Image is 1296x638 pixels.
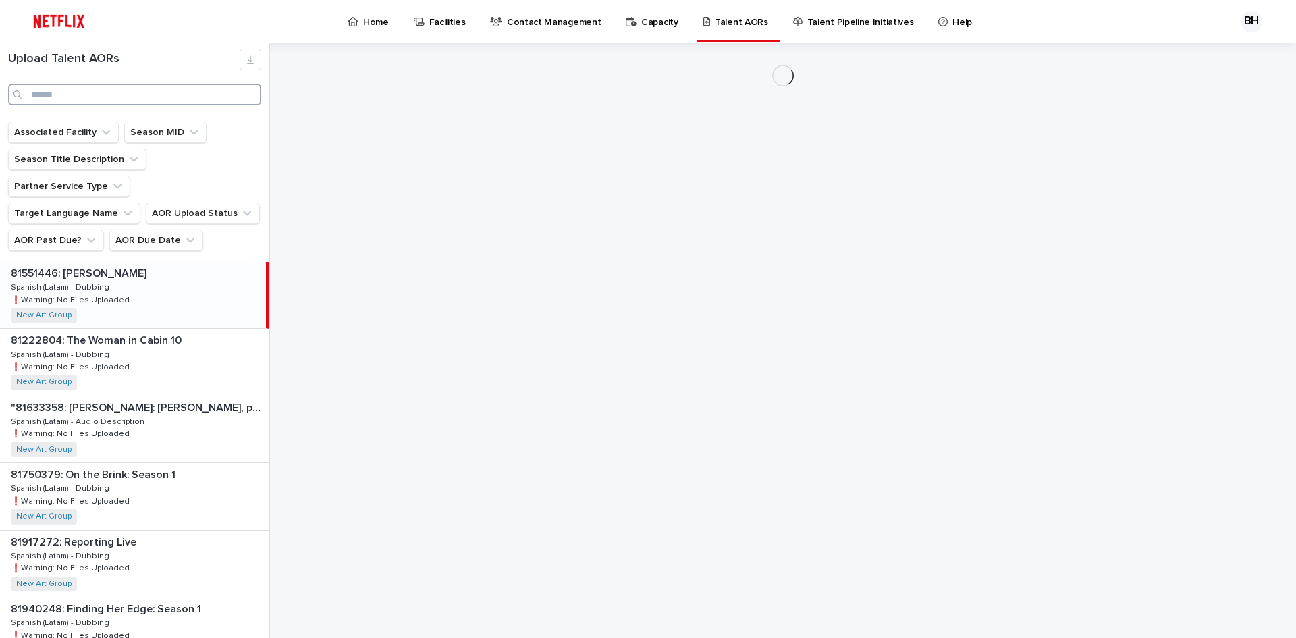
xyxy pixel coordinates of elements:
[11,549,112,561] p: Spanish (Latam) - Dubbing
[11,466,178,481] p: 81750379: On the Brink: Season 1
[11,600,204,616] p: 81940248: Finding Her Edge: Season 1
[16,579,72,589] a: New Art Group
[16,445,72,454] a: New Art Group
[11,399,267,415] p: "81633358: Juan Gabriel: Debo, puedo y quiero: Limited Series"
[8,52,240,67] h1: Upload Talent AORs
[109,230,203,251] button: AOR Due Date
[11,561,132,573] p: ❗️Warning: No Files Uploaded
[8,203,140,224] button: Target Language Name
[11,280,112,292] p: Spanish (Latam) - Dubbing
[27,8,91,35] img: ifQbXi3ZQGMSEF7WDB7W
[11,348,112,360] p: Spanish (Latam) - Dubbing
[11,415,147,427] p: Spanish (Latam) - Audio Description
[8,176,130,197] button: Partner Service Type
[8,230,104,251] button: AOR Past Due?
[8,149,146,170] button: Season Title Description
[11,331,184,347] p: 81222804: The Woman in Cabin 10
[11,533,139,549] p: 81917272: Reporting Live
[11,427,132,439] p: ❗️Warning: No Files Uploaded
[11,265,149,280] p: 81551446: [PERSON_NAME]
[11,293,132,305] p: ❗️Warning: No Files Uploaded
[16,311,72,320] a: New Art Group
[146,203,260,224] button: AOR Upload Status
[11,481,112,494] p: Spanish (Latam) - Dubbing
[8,122,119,143] button: Associated Facility
[11,616,112,628] p: Spanish (Latam) - Dubbing
[1241,11,1262,32] div: BH
[11,494,132,506] p: ❗️Warning: No Files Uploaded
[16,377,72,387] a: New Art Group
[124,122,207,143] button: Season MID
[16,512,72,521] a: New Art Group
[11,360,132,372] p: ❗️Warning: No Files Uploaded
[8,84,261,105] input: Search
